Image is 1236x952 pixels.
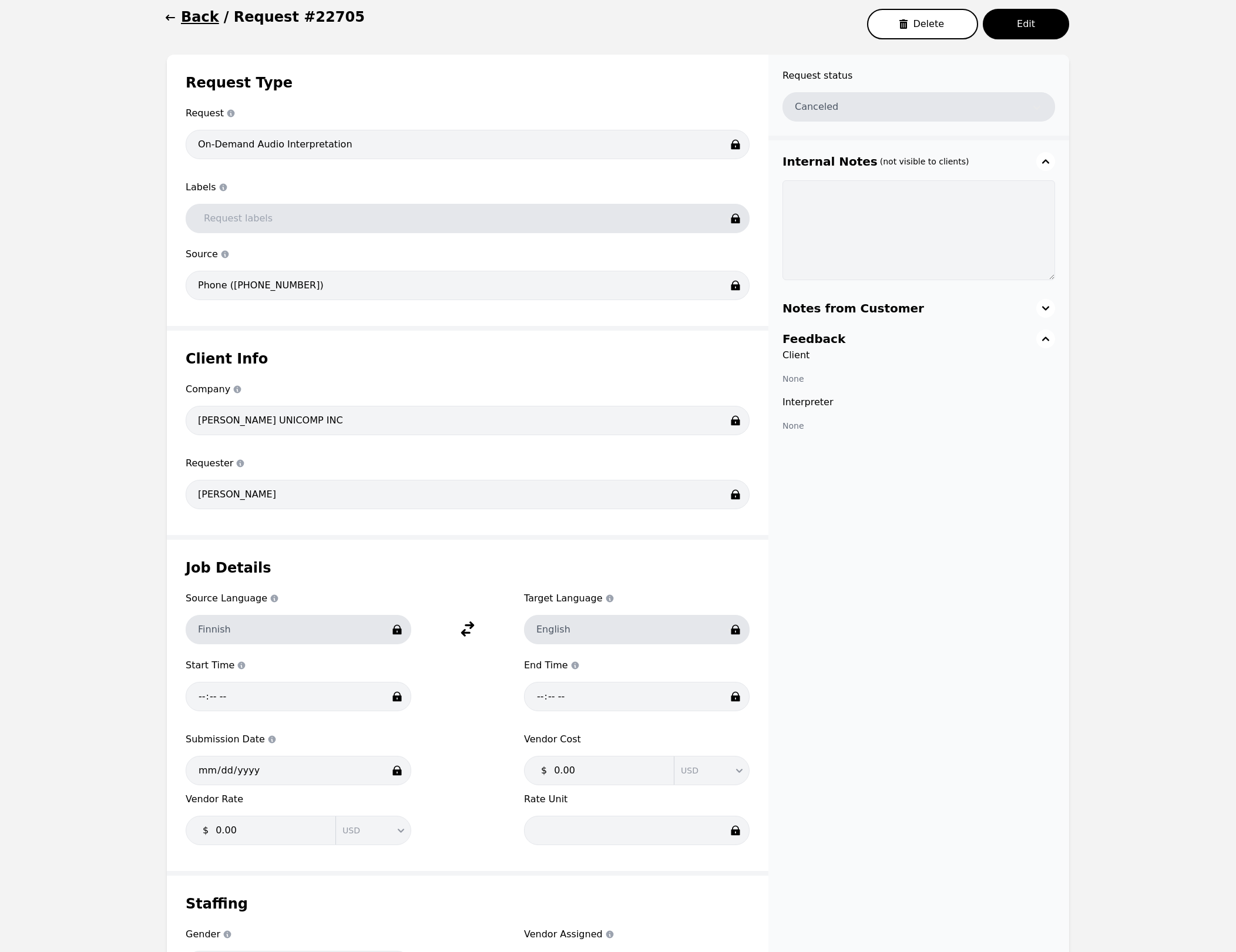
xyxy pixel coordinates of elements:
[782,300,924,317] h3: Notes from Customer
[186,349,750,368] h1: Client Info
[524,732,750,746] span: Vendor Cost
[524,658,750,672] span: End Time
[186,792,411,806] span: Vendor Rate
[186,732,411,746] span: Submission Date
[782,153,878,170] h3: Internal Notes
[186,456,750,470] span: Requester
[524,792,750,806] span: Rate Unit
[782,395,1055,409] span: Interpreter
[186,382,750,396] span: Company
[224,8,365,26] h1: / Request #22705
[209,819,328,842] input: 0.00
[203,823,209,837] span: $
[167,8,219,26] button: Back
[181,8,219,26] h1: Back
[782,69,1055,83] span: Request status
[524,927,750,941] span: Vendor Assigned
[186,559,750,577] h1: Job Details
[186,927,411,941] span: Gender
[782,348,1055,362] span: Client
[186,106,750,120] span: Request
[186,73,750,92] h1: Request Type
[867,9,978,39] button: Delete
[782,331,845,347] h3: Feedback
[186,591,411,605] span: Source Language
[983,9,1069,39] button: Edit
[186,180,750,194] span: Labels
[782,421,804,430] span: None
[880,156,969,167] h3: (not visible to clients)
[186,658,411,672] span: Start Time
[524,591,750,605] span: Target Language
[186,894,750,913] h1: Staffing
[547,759,667,782] input: 0.00
[541,763,547,778] span: $
[782,374,804,384] span: None
[186,247,750,261] span: Source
